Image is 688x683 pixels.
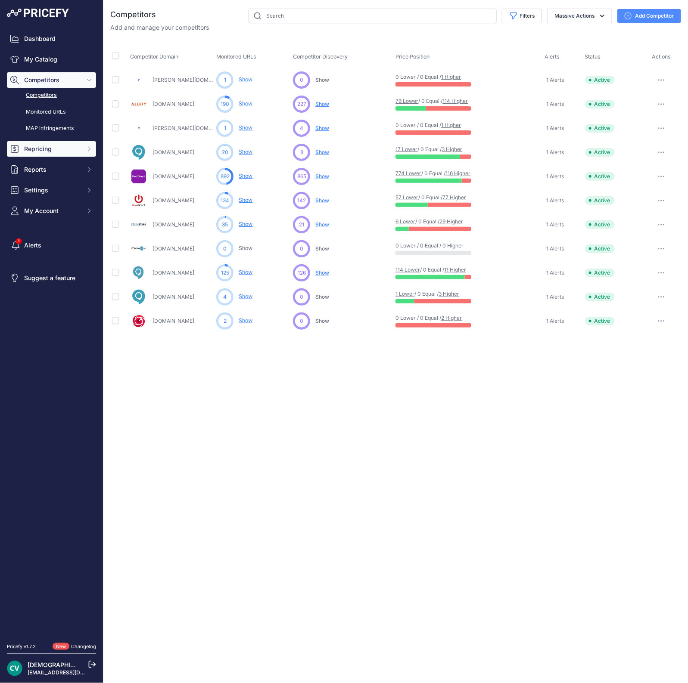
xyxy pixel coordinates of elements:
span: Show [315,197,329,204]
span: 142 [297,197,306,204]
p: / 0 Equal / [395,291,451,297]
a: Monitored URLs [7,105,96,120]
span: 892 [221,173,230,180]
a: 1 Alerts [545,172,564,181]
span: Status [585,53,601,60]
nav: Sidebar [7,31,96,633]
button: Massive Actions [547,9,612,23]
p: 0 Lower / 0 Equal / [395,122,451,129]
span: Active [585,293,615,301]
span: 1 Alerts [546,197,564,204]
span: Show [315,125,329,131]
a: 1 Alerts [545,293,564,301]
span: 8 [300,148,303,156]
span: 35 [222,221,228,229]
a: Alerts [7,238,96,253]
a: 11 Higher [444,266,466,273]
a: 1 Alerts [545,220,564,229]
a: Show [239,197,252,203]
span: 134 [221,197,229,204]
a: 774 Lower [395,170,421,176]
a: My Catalog [7,52,96,67]
a: 3 Higher [439,291,459,297]
a: [DOMAIN_NAME] [153,101,194,107]
span: 4 [223,293,227,301]
p: / 0 Equal / [395,146,451,153]
span: Active [585,100,615,108]
button: Filters [502,9,542,23]
h2: Competitors [110,9,156,21]
span: 126 [298,269,306,277]
div: Pricefy v1.7.2 [7,643,36,650]
span: Active [585,172,615,181]
a: Suggest a feature [7,270,96,286]
span: Show [315,245,329,252]
a: 29 Higher [439,218,463,225]
a: Show [239,221,252,227]
a: 114 Higher [442,98,468,104]
p: Add and manage your competitors [110,23,209,32]
span: 227 [297,100,306,108]
a: Show [239,100,252,107]
a: 77 Higher [442,194,466,201]
span: 0 [300,245,303,253]
span: 20 [222,148,228,156]
span: 2 [224,317,227,325]
span: 1 Alerts [546,77,564,83]
a: Changelog [71,643,96,649]
a: Show [239,76,252,83]
span: 0 [300,293,303,301]
span: Monitored URLs [216,53,256,60]
span: Competitors [24,76,81,84]
span: Active [585,76,615,84]
span: 0 [300,317,303,325]
p: 0 Lower / 0 Equal / 0 Higher [395,242,451,249]
button: Add Competitor [617,9,681,23]
a: 1 Higher [441,74,461,80]
a: MAP infringements [7,121,96,136]
button: Reports [7,162,96,177]
span: Repricing [24,145,81,153]
a: Show [239,148,252,155]
span: My Account [24,207,81,215]
span: Active [585,148,615,157]
p: / 0 Equal / [395,266,451,273]
a: 76 Lower [395,98,418,104]
span: Actions [652,53,671,60]
img: Pricefy Logo [7,9,69,17]
a: [PERSON_NAME][DOMAIN_NAME] [153,125,236,131]
a: 1 Alerts [545,148,564,157]
span: New [53,643,69,650]
span: Show [315,269,329,276]
a: 1 Alerts [545,76,564,84]
a: [DOMAIN_NAME] [153,294,194,300]
a: [DOMAIN_NAME] [153,149,194,155]
a: Dashboard [7,31,96,46]
span: 1 Alerts [546,221,564,228]
span: 1 Alerts [546,294,564,300]
span: 1 Alerts [546,149,564,156]
a: 1 Lower [395,291,414,297]
span: 0 [300,76,303,84]
a: Show [239,293,252,300]
a: [DOMAIN_NAME] [153,197,194,204]
a: [DOMAIN_NAME] [153,173,194,179]
span: Competitor Domain [130,53,178,60]
a: [EMAIL_ADDRESS][DOMAIN_NAME] [28,669,118,676]
a: Show [239,269,252,275]
span: Show [315,101,329,107]
a: [PERSON_NAME][DOMAIN_NAME] [153,77,236,83]
a: [DEMOGRAPHIC_DATA][PERSON_NAME] der ree [DEMOGRAPHIC_DATA] [28,661,234,668]
a: Show [239,124,252,131]
a: 3 Higher [442,146,462,152]
span: 4 [300,124,303,132]
p: / 0 Equal / [395,218,451,225]
span: Reports [24,165,81,174]
a: 1 Alerts [545,124,564,133]
p: / 0 Equal / [395,98,451,105]
span: 1 Alerts [546,101,564,108]
a: Show [239,173,252,179]
span: Show [315,318,329,324]
input: Search [249,9,497,23]
span: Active [585,244,615,253]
